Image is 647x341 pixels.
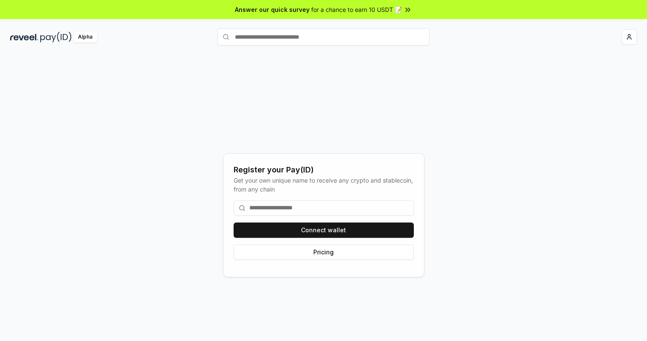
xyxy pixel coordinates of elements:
div: Register your Pay(ID) [234,164,414,176]
div: Get your own unique name to receive any crypto and stablecoin, from any chain [234,176,414,194]
button: Pricing [234,245,414,260]
div: Alpha [73,32,97,42]
span: Answer our quick survey [235,5,310,14]
img: reveel_dark [10,32,39,42]
span: for a chance to earn 10 USDT 📝 [311,5,402,14]
img: pay_id [40,32,72,42]
button: Connect wallet [234,223,414,238]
